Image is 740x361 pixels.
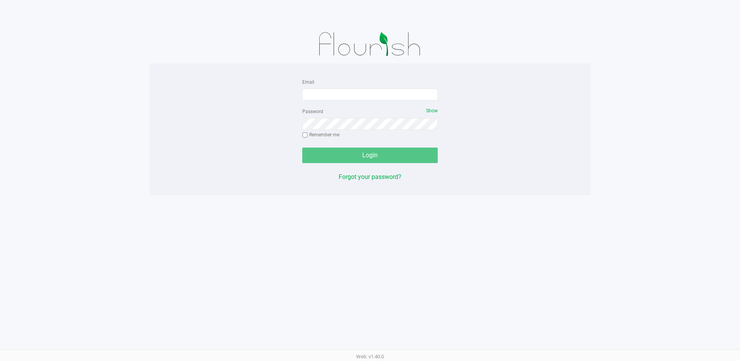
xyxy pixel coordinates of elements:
[302,79,314,86] label: Email
[302,131,339,138] label: Remember me
[302,132,308,138] input: Remember me
[426,108,438,113] span: Show
[302,108,323,115] label: Password
[339,172,401,182] button: Forgot your password?
[356,354,384,359] span: Web: v1.40.0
